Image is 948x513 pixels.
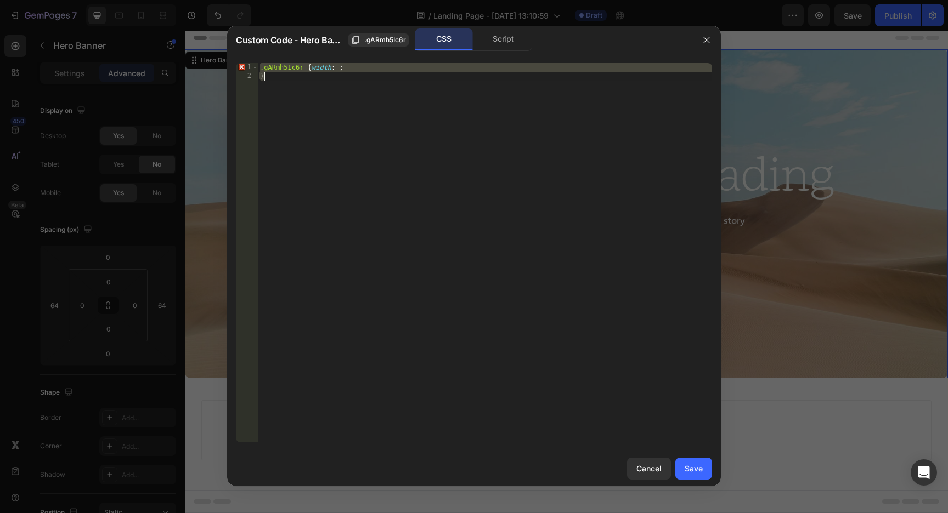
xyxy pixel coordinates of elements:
div: 2 [236,72,258,81]
button: Get started [344,220,419,246]
span: then drag & drop elements [422,402,504,412]
span: inspired by CRO experts [258,402,334,412]
div: This is your text block. Click to edit and make it your own. Share your product's story or servic... [61,183,702,211]
button: Cancel [627,458,671,480]
div: 1 [236,63,258,72]
div: Get started [357,226,406,240]
span: .gARmh5Ic6r [364,35,406,45]
div: Cancel [636,463,662,474]
div: Hero Banner [14,25,58,35]
span: Add section [356,363,408,375]
button: Save [675,458,712,480]
div: Choose templates [263,388,330,400]
p: Click here to edit heading [63,121,701,173]
div: Add blank section [430,388,497,400]
div: CSS [415,29,473,50]
span: from URL or image [348,402,407,412]
span: Custom Code - Hero Banner [236,33,343,47]
h2: Rich Text Editor. Editing area: main [61,120,702,174]
div: Open Intercom Messenger [911,459,937,486]
div: Generate layout [349,388,407,400]
button: .gARmh5Ic6r [348,33,409,47]
div: Script [475,29,532,50]
div: Save [685,463,703,474]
